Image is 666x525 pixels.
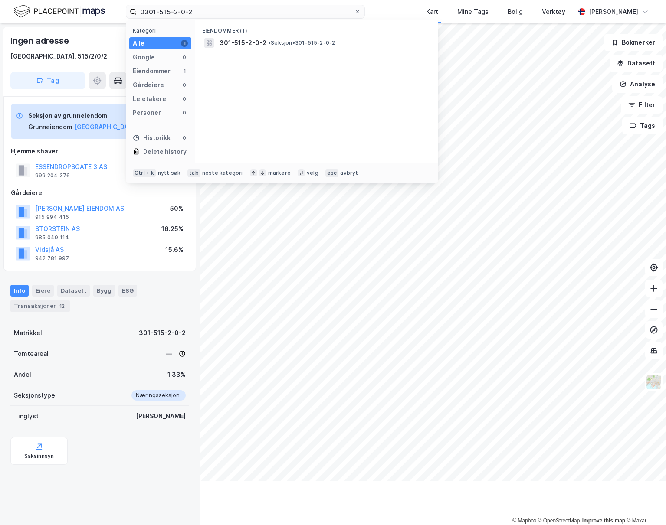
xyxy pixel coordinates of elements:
div: esc [325,169,339,177]
div: 0 [181,95,188,102]
div: Bygg [93,285,115,296]
button: Tag [10,72,85,89]
div: Transaksjoner [10,300,70,312]
div: nytt søk [158,170,181,176]
div: Datasett [57,285,90,296]
div: Info [10,285,29,296]
div: 999 204 376 [35,172,70,179]
a: OpenStreetMap [538,518,580,524]
div: Verktøy [542,7,565,17]
div: Tomteareal [14,349,49,359]
div: Matrikkel [14,328,42,338]
div: Bolig [508,7,523,17]
div: Grunneiendom [28,122,72,132]
div: Eiendommer [133,66,171,76]
img: Z [646,374,662,390]
div: Kart [426,7,438,17]
img: logo.f888ab2527a4732fd821a326f86c7f29.svg [14,4,105,19]
div: Mine Tags [457,7,489,17]
div: Eiendommer (1) [195,20,438,36]
div: neste kategori [202,170,243,176]
div: Eiere [32,285,54,296]
div: 915 994 415 [35,214,69,221]
div: Leietakere [133,94,166,104]
div: 12 [58,302,66,310]
div: avbryt [340,170,358,176]
div: 0 [181,109,188,116]
button: Datasett [610,55,663,72]
div: 942 781 997 [35,255,69,262]
div: 15.6% [165,245,184,255]
div: 0 [181,54,188,61]
button: Bokmerker [604,34,663,51]
div: Personer [133,108,161,118]
div: Kategori [133,27,191,34]
div: [PERSON_NAME] [589,7,638,17]
div: Saksinnsyn [24,453,54,460]
a: Mapbox [512,518,536,524]
span: Seksjon • 301-515-2-0-2 [268,39,335,46]
span: • [268,39,271,46]
iframe: Chat Widget [623,483,666,525]
div: Seksjonstype [14,390,55,401]
button: Tags [622,117,663,134]
div: 0 [181,82,188,88]
div: ESG [118,285,137,296]
div: 50% [170,203,184,214]
button: Analyse [612,75,663,93]
div: Google [133,52,155,62]
div: [PERSON_NAME] [136,411,186,421]
div: Hjemmelshaver [11,146,189,157]
input: Søk på adresse, matrikkel, gårdeiere, leietakere eller personer [137,5,354,18]
div: — [166,349,186,359]
div: [GEOGRAPHIC_DATA], 515/2/0/2 [10,51,107,62]
div: tab [187,169,200,177]
div: markere [268,170,291,176]
div: 1.33% [167,369,186,380]
div: 985 049 114 [35,234,69,241]
div: Gårdeiere [133,80,164,90]
div: Alle [133,38,144,49]
div: Gårdeiere [11,188,189,198]
button: Filter [621,96,663,114]
div: Seksjon av grunneiendom [28,111,158,121]
div: 301-515-2-0-2 [139,328,186,338]
span: 301-515-2-0-2 [220,38,266,48]
div: 16.25% [161,224,184,234]
div: 1 [181,40,188,47]
div: Ingen adresse [10,34,70,48]
div: Andel [14,369,31,380]
div: velg [307,170,318,176]
div: 0 [181,134,188,141]
div: Historikk [133,133,171,143]
button: [GEOGRAPHIC_DATA], 515/2 [74,122,158,132]
div: Ctrl + k [133,169,156,177]
div: Tinglyst [14,411,39,421]
a: Improve this map [582,518,625,524]
div: Delete history [143,147,187,157]
div: 1 [181,68,188,75]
